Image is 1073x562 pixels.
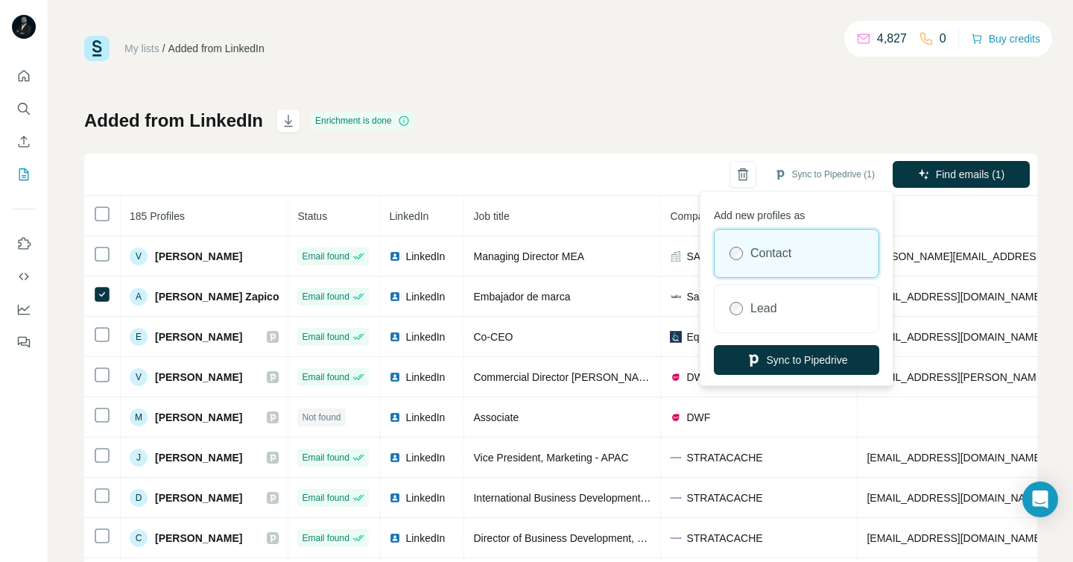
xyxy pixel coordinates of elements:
[686,249,798,264] span: SALTO WECOSYSTEM
[686,490,762,505] span: STRATACACHE
[124,42,159,54] a: My lists
[473,371,657,383] span: Commercial Director [PERSON_NAME]
[405,410,445,425] span: LinkedIn
[302,491,349,505] span: Email found
[130,328,148,346] div: E
[473,532,758,544] span: Director of Business Development, EMEA, Walkbase division.
[389,532,401,544] img: LinkedIn logo
[389,371,401,383] img: LinkedIn logo
[764,163,885,186] button: Sync to Pipedrive (1)
[84,109,263,133] h1: Added from LinkedIn
[155,531,242,546] span: [PERSON_NAME]
[686,410,710,425] span: DWF
[670,411,682,423] img: company-logo
[714,345,879,375] button: Sync to Pipedrive
[893,161,1030,188] button: Find emails (1)
[473,210,509,222] span: Job title
[686,531,762,546] span: STRATACACHE
[311,112,414,130] div: Enrichment is done
[473,452,628,464] span: Vice President, Marketing - APAC
[750,244,791,262] label: Contact
[389,492,401,504] img: LinkedIn logo
[473,411,519,423] span: Associate
[670,371,682,383] img: company-logo
[405,531,445,546] span: LinkedIn
[297,210,327,222] span: Status
[12,329,36,356] button: Feedback
[670,331,682,343] img: company-logo
[389,250,401,262] img: LinkedIn logo
[155,289,279,304] span: [PERSON_NAME] Zapico
[155,410,242,425] span: [PERSON_NAME]
[405,329,445,344] span: LinkedIn
[405,370,445,385] span: LinkedIn
[12,263,36,290] button: Use Surfe API
[686,329,734,344] span: EqualWeb
[670,210,715,222] span: Company
[130,529,148,547] div: C
[686,370,710,385] span: DWF
[12,161,36,188] button: My lists
[867,492,1043,504] span: [EMAIL_ADDRESS][DOMAIN_NAME]
[12,95,36,122] button: Search
[867,532,1043,544] span: [EMAIL_ADDRESS][DOMAIN_NAME]
[473,250,584,262] span: Managing Director MEA
[130,449,148,467] div: J
[130,210,185,222] span: 185 Profiles
[12,296,36,323] button: Dashboard
[405,249,445,264] span: LinkedIn
[1022,482,1058,517] div: Open Intercom Messenger
[389,411,401,423] img: LinkedIn logo
[867,291,1043,303] span: [EMAIL_ADDRESS][DOMAIN_NAME]
[867,452,1043,464] span: [EMAIL_ADDRESS][DOMAIN_NAME]
[405,450,445,465] span: LinkedIn
[473,492,680,504] span: International Business Development Director
[302,290,349,303] span: Email found
[302,250,349,263] span: Email found
[750,300,777,318] label: Lead
[168,41,265,56] div: Added from LinkedIn
[130,368,148,386] div: V
[130,247,148,265] div: V
[130,489,148,507] div: D
[302,531,349,545] span: Email found
[686,450,762,465] span: STRATACACHE
[389,210,428,222] span: LinkedIn
[84,36,110,61] img: Surfe Logo
[162,41,165,56] li: /
[389,452,401,464] img: LinkedIn logo
[155,370,242,385] span: [PERSON_NAME]
[155,329,242,344] span: [PERSON_NAME]
[670,492,682,504] img: company-logo
[473,331,513,343] span: Co-CEO
[302,451,349,464] span: Email found
[302,330,349,344] span: Email found
[936,167,1005,182] span: Find emails (1)
[389,331,401,343] img: LinkedIn logo
[302,411,341,424] span: Not found
[940,30,946,48] p: 0
[867,331,1043,343] span: [EMAIL_ADDRESS][DOMAIN_NAME]
[670,532,682,544] img: company-logo
[130,408,148,426] div: M
[155,450,242,465] span: [PERSON_NAME]
[971,28,1040,49] button: Buy credits
[670,452,682,464] img: company-logo
[155,249,242,264] span: [PERSON_NAME]
[686,289,710,304] span: Salto
[12,15,36,39] img: Avatar
[389,291,401,303] img: LinkedIn logo
[405,289,445,304] span: LinkedIn
[670,291,682,303] img: company-logo
[714,202,879,223] p: Add new profiles as
[473,291,570,303] span: Embajador de marca
[405,490,445,505] span: LinkedIn
[130,288,148,306] div: A
[302,370,349,384] span: Email found
[12,63,36,89] button: Quick start
[12,128,36,155] button: Enrich CSV
[12,230,36,257] button: Use Surfe on LinkedIn
[877,30,907,48] p: 4,827
[155,490,242,505] span: [PERSON_NAME]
